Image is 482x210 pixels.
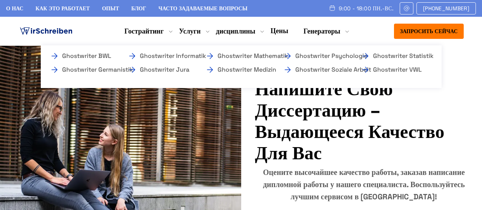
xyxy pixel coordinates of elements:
a: Ghostwriter Informatik [128,51,204,61]
a: Услуги [179,27,201,36]
a: Ghostwriter Germanistik [50,65,126,74]
a: Блог [131,5,146,12]
a: Ghostwriter Soziale Arbeit [283,65,359,74]
font: Гострайтинг [125,27,164,35]
a: Гострайтинг [125,27,164,36]
font: Оцените высочайшее качество работы, заказав написание дипломной работы у нашего специалиста. Восп... [263,167,465,202]
a: Опыт [102,5,119,12]
font: Услуги [179,27,201,35]
a: Ghostwriter Mathematik [205,51,282,61]
a: дисциплины [216,27,255,36]
img: Расписание [329,5,336,11]
a: О нас [6,5,23,12]
a: Ghostwriter Jura [128,65,204,74]
a: Часто задаваемые вопросы [159,5,248,12]
font: [PHONE_NUMBER] [423,5,469,12]
img: логотип ghostwriter-austria [18,26,74,37]
font: дисциплины [216,27,255,35]
font: 9:00 - 18:00 Пн.-Вс. [339,5,394,12]
button: Запросить сейчас [394,24,464,39]
img: Электронная почта [403,5,410,11]
font: Генераторы [303,27,340,35]
a: Ghostwriter Medizin [205,65,282,74]
a: Ghostwriter Statistik [361,51,437,61]
a: [PHONE_NUMBER] [416,2,476,14]
a: Цены [271,26,288,35]
a: Ghostwriter VWL [361,65,437,74]
a: Как это работает [35,5,90,12]
font: Запросить сейчас [400,28,458,35]
a: Ghostwriter Psychologie [283,51,359,61]
font: Напишите свою диссертацию – Выдающееся качество для вас [255,77,444,165]
a: Ghostwriter BWL [50,51,126,61]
